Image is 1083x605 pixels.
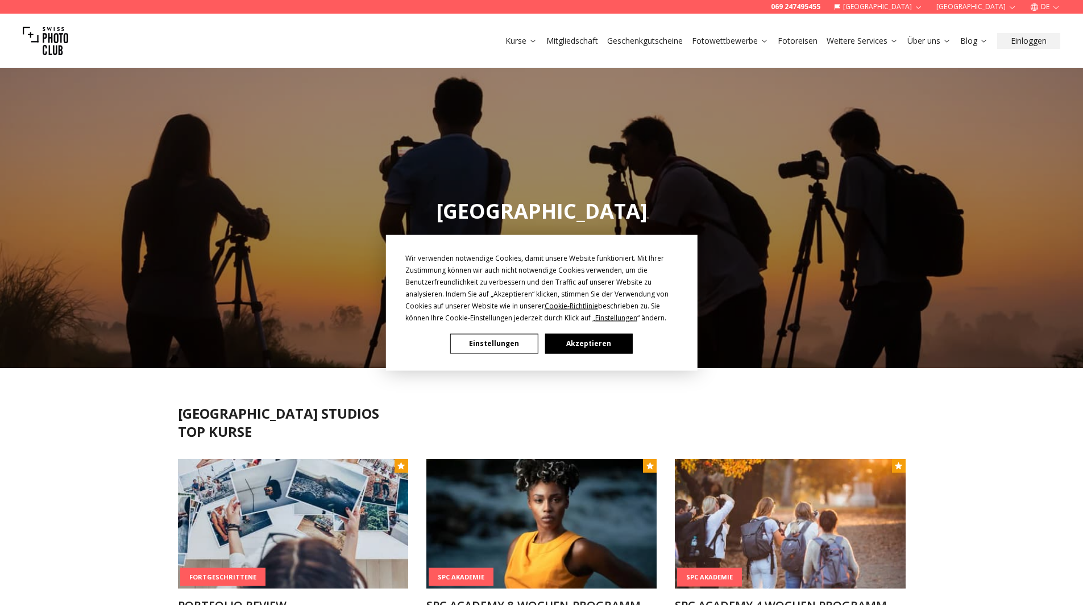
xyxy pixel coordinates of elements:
div: Wir verwenden notwendige Cookies, damit unsere Website funktioniert. Mit Ihrer Zustimmung können ... [405,252,678,323]
button: Akzeptieren [545,333,632,353]
div: Cookie Consent Prompt [385,235,697,370]
span: Einstellungen [595,312,637,322]
span: Cookie-Richtlinie [545,301,598,310]
button: Einstellungen [450,333,538,353]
